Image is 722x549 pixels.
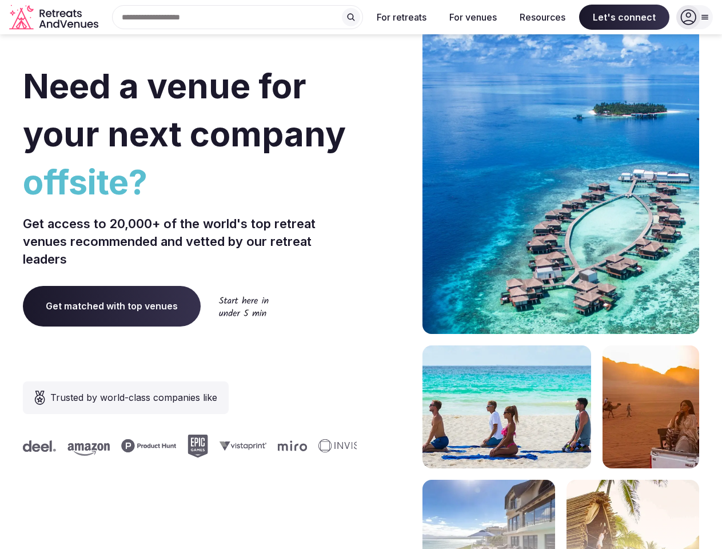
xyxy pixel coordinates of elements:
img: woman sitting in back of truck with camels [603,345,699,468]
span: Trusted by world-class companies like [50,391,217,404]
span: Need a venue for your next company [23,65,346,154]
p: Get access to 20,000+ of the world's top retreat venues recommended and vetted by our retreat lea... [23,215,357,268]
img: Start here in under 5 min [219,296,269,316]
button: For retreats [368,5,436,30]
button: For venues [440,5,506,30]
svg: Miro company logo [270,440,300,451]
button: Resources [510,5,575,30]
svg: Deel company logo [15,440,49,452]
svg: Epic Games company logo [180,435,201,457]
a: Visit the homepage [9,5,101,30]
a: Get matched with top venues [23,286,201,326]
svg: Retreats and Venues company logo [9,5,101,30]
svg: Invisible company logo [311,439,374,453]
span: Let's connect [579,5,669,30]
img: yoga on tropical beach [422,345,591,468]
svg: Vistaprint company logo [212,441,259,451]
span: offsite? [23,158,357,206]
